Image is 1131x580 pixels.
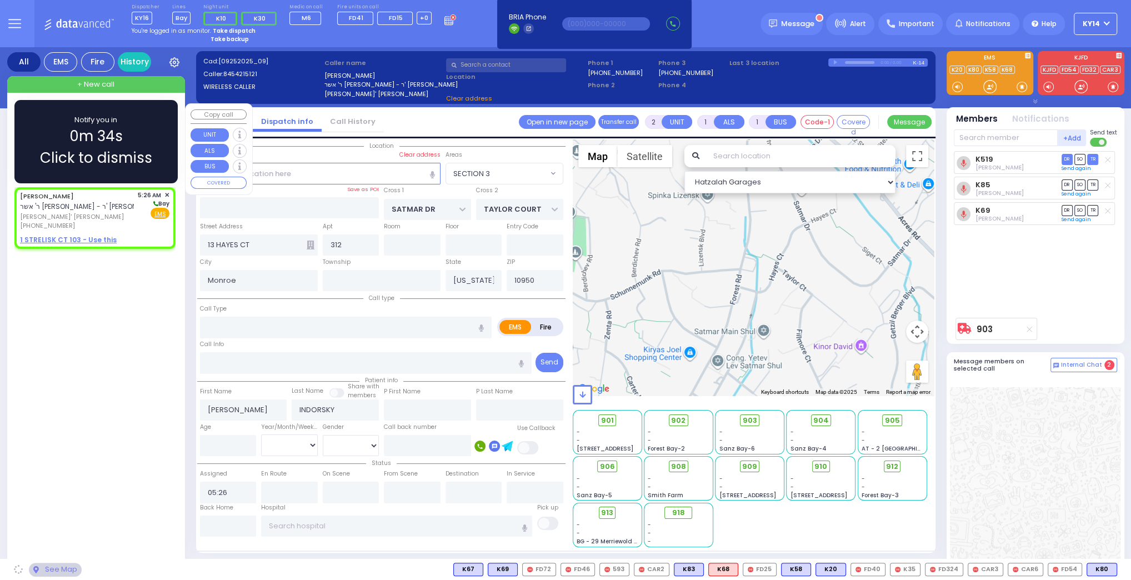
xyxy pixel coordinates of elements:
[577,537,639,546] span: BG - 29 Merriewold S.
[561,563,595,576] div: FD46
[577,436,580,444] span: -
[527,567,533,572] img: red-radio-icon.svg
[420,13,428,22] span: +0
[966,19,1010,29] span: Notifications
[748,567,753,572] img: red-radio-icon.svg
[862,491,899,499] span: Forest Bay-3
[384,469,418,478] label: From Scene
[850,563,885,576] div: FD40
[324,71,442,81] label: [PERSON_NAME]
[507,222,538,231] label: Entry Code
[446,72,584,82] label: Location
[200,503,233,512] label: Back Home
[983,66,998,74] a: K58
[254,14,266,23] span: K30
[658,81,725,90] span: Phone 4
[191,160,229,173] button: BUS
[601,415,614,426] span: 901
[20,221,75,230] span: [PHONE_NUMBER]
[930,567,935,572] img: red-radio-icon.svg
[216,14,226,23] span: K10
[862,474,865,483] span: -
[1008,563,1043,576] div: CAR6
[324,80,442,89] label: ר' אשר [PERSON_NAME] - ר' [PERSON_NAME]
[887,115,932,129] button: Message
[648,483,651,491] span: -
[1074,154,1085,164] span: SO
[1080,66,1099,74] a: FD32
[1100,66,1120,74] a: CAR3
[138,191,161,199] span: 5:26 AM
[517,424,556,433] label: Use Callback
[218,57,268,66] span: [09252025_09]
[850,19,866,29] span: Alert
[975,206,990,214] a: K69
[648,537,709,546] div: -
[77,79,114,90] span: + New call
[384,387,421,396] label: P First Name
[837,115,870,129] button: Covered
[862,444,944,453] span: AT - 2 [GEOGRAPHIC_DATA]
[337,4,432,11] label: Fire units on call
[509,12,546,22] span: BRIA Phone
[790,436,794,444] span: -
[200,423,211,432] label: Age
[577,529,580,537] span: -
[575,382,612,396] img: Google
[20,192,74,201] a: [PERSON_NAME]
[648,474,651,483] span: -
[1104,360,1114,370] span: 2
[446,58,566,72] input: Search a contact
[446,151,462,159] label: Areas
[537,503,558,512] label: Pick up
[562,17,650,31] input: (000)000-00000
[925,563,963,576] div: FD324
[191,109,247,120] button: Copy call
[488,563,518,576] div: K69
[975,189,1024,197] span: Moshe Landau
[662,115,692,129] button: UNIT
[975,181,990,189] a: K85
[323,423,344,432] label: Gender
[1040,66,1058,74] a: KJFD
[648,491,683,499] span: Smith Farm
[973,567,978,572] img: red-radio-icon.svg
[790,491,847,499] span: [STREET_ADDRESS]
[947,55,1033,63] label: EMS
[359,376,403,384] span: Patient info
[1087,563,1117,576] div: BLS
[172,12,191,24] span: Bay
[384,186,404,195] label: Cross 1
[476,186,498,195] label: Cross 2
[200,387,232,396] label: First Name
[446,163,548,183] span: SECTION 3
[977,325,993,333] a: 903
[588,81,655,90] span: Phone 2
[74,114,117,126] span: Notify you in
[672,507,685,518] span: 918
[348,391,376,399] span: members
[906,321,928,343] button: Map camera controls
[648,521,709,529] div: -
[588,68,643,77] label: [PHONE_NUMBER]
[323,469,350,478] label: On Scene
[719,483,723,491] span: -
[575,382,612,396] a: Open this area in Google Maps (opens a new window)
[765,115,796,129] button: BUS
[1058,129,1087,146] button: +Add
[577,483,580,491] span: -
[200,469,227,478] label: Assigned
[1062,216,1091,223] a: Send again
[658,58,725,68] span: Phone 3
[453,168,490,179] span: SECTION 3
[132,4,159,11] label: Dispatcher
[347,186,379,193] label: Save as POI
[446,94,492,103] span: Clear address
[906,145,928,167] button: Toggle fullscreen view
[211,35,249,43] strong: Take backup
[191,144,229,157] button: ALS
[261,516,532,537] input: Search hospital
[132,27,211,35] span: You're logged in as monitor.
[1074,205,1085,216] span: SO
[577,521,580,529] span: -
